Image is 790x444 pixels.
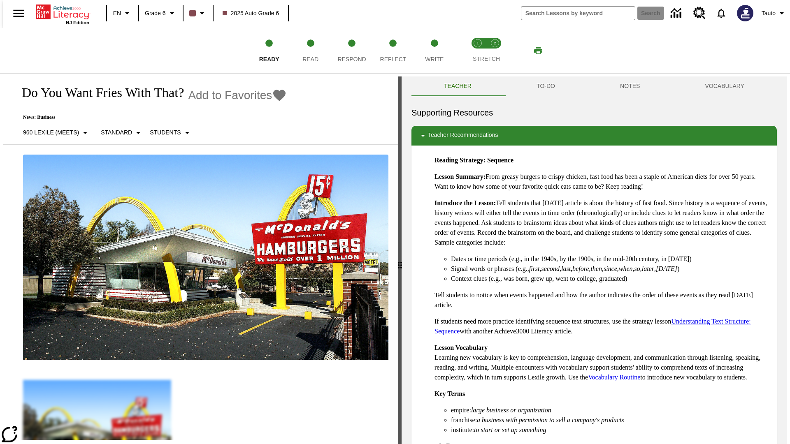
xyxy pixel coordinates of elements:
button: Open side menu [7,1,31,25]
em: [DATE] [656,265,677,272]
strong: Lesson Vocabulary [434,344,488,351]
button: TO-DO [504,76,588,96]
text: 1 [476,41,479,45]
p: If students need more practice identifying sequence text structures, use the strategy lesson with... [434,317,770,336]
span: Grade 6 [145,9,166,18]
a: Vocabulary Routine [588,374,640,381]
p: 960 Lexile (Meets) [23,128,79,137]
li: franchise: [451,415,770,425]
div: Press Enter or Spacebar and then press right and left arrow keys to move the slider [398,76,402,444]
span: STRETCH [473,55,500,62]
button: Ready step 1 of 5 [245,28,293,73]
span: Respond [337,56,366,62]
button: Read step 2 of 5 [286,28,334,73]
a: Notifications [711,2,732,24]
button: Add to Favorites - Do You Want Fries With That? [188,88,287,102]
button: Reflect step 4 of 5 [369,28,417,73]
strong: Key Terms [434,390,465,397]
span: NJ Edition [66,20,89,25]
button: NOTES [588,76,672,96]
span: Reflect [380,56,407,62]
h1: Do You Want Fries With That? [13,85,184,100]
li: Signal words or phrases (e.g., , , , , , , , , , ) [451,264,770,274]
button: Select Lexile, 960 Lexile (Meets) [20,125,93,140]
p: Tell students to notice when events happened and how the author indicates the order of these even... [434,290,770,310]
input: search field [521,7,635,20]
span: Ready [259,56,279,62]
em: when [619,265,633,272]
a: Resource Center, Will open in new tab [688,2,711,24]
button: Class color is dark brown. Change class color [186,6,210,21]
button: Respond step 3 of 5 [328,28,376,73]
em: later [642,265,654,272]
div: Teacher Recommendations [411,126,777,146]
button: Stretch Read step 1 of 2 [466,28,490,73]
em: a business with permission to sell a company's products [477,416,624,423]
p: Learning new vocabulary is key to comprehension, language development, and communication through ... [434,343,770,382]
li: empire: [451,405,770,415]
em: since [604,265,617,272]
button: Stretch Respond step 2 of 2 [483,28,507,73]
h6: Supporting Resources [411,106,777,119]
p: News: Business [13,114,287,120]
em: second [541,265,560,272]
button: Language: EN, Select a language [109,6,136,21]
span: Tauto [762,9,776,18]
span: Add to Favorites [188,89,272,102]
button: Teacher [411,76,504,96]
div: Instructional Panel Tabs [411,76,777,96]
button: Scaffolds, Standard [98,125,146,140]
strong: Lesson Summary: [434,173,486,180]
div: reading [3,76,398,440]
em: so [634,265,640,272]
button: Grade: Grade 6, Select a grade [142,6,180,21]
span: Read [302,56,318,62]
button: VOCABULARY [672,76,777,96]
div: activity [402,76,787,444]
span: EN [113,9,121,18]
li: institute: [451,425,770,435]
button: Profile/Settings [758,6,790,21]
em: before [572,265,589,272]
em: then [590,265,602,272]
p: Teacher Recommendations [428,131,498,141]
em: first [529,265,540,272]
em: last [561,265,571,272]
li: Context clues (e.g., was born, grew up, went to college, graduated) [451,274,770,284]
span: 2025 Auto Grade 6 [223,9,279,18]
p: Students [150,128,181,137]
p: Standard [101,128,132,137]
li: Dates or time periods (e.g., in the 1940s, by the 1900s, in the mid-20th century, in [DATE]) [451,254,770,264]
img: One of the first McDonald's stores, with the iconic red sign and golden arches. [23,155,388,360]
p: Tell students that [DATE] article is about the history of fast food. Since history is a sequence ... [434,198,770,247]
em: large business or organization [471,407,551,414]
img: Avatar [737,5,753,21]
text: 2 [494,41,496,45]
p: From greasy burgers to crispy chicken, fast food has been a staple of American diets for over 50 ... [434,172,770,192]
a: Understanding Text Structure: Sequence [434,318,751,335]
button: Write step 5 of 5 [411,28,458,73]
button: Print [525,43,551,58]
button: Select Student [146,125,195,140]
a: Data Center [666,2,688,25]
span: Write [425,56,444,62]
strong: Reading Strategy: [434,157,486,164]
em: to start or set up something [474,426,546,433]
strong: Introduce the Lesson: [434,199,496,206]
div: Home [36,3,89,25]
strong: Sequence [487,157,513,164]
button: Select a new avatar [732,2,758,24]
